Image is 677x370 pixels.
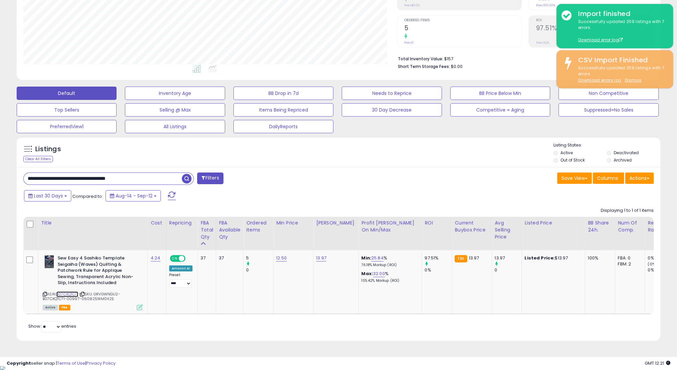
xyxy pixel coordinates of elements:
[151,219,164,226] div: Cost
[169,273,192,288] div: Preset:
[219,255,238,261] div: 37
[17,120,117,133] button: PreferredView1
[28,323,76,329] span: Show: entries
[573,9,668,19] div: Import finished
[597,175,618,182] span: Columns
[455,255,467,262] small: FBA
[151,255,161,261] a: 4.24
[170,256,179,261] span: ON
[578,77,621,83] a: Download errors log
[43,305,58,310] span: All listings currently available for purchase on Amazon
[469,255,479,261] span: 13.97
[560,150,573,156] label: Active
[246,219,270,233] div: Ordered Items
[495,267,521,273] div: 0
[200,219,213,240] div: FBA Total Qty
[361,270,373,277] b: Max:
[398,56,443,62] b: Total Inventory Value:
[197,173,223,184] button: Filters
[233,87,333,100] button: BB Drop in 7d
[648,261,657,267] small: (0%)
[451,63,463,70] span: $0.00
[536,24,653,33] h2: 97.51%
[24,190,71,201] button: Last 30 Days
[125,87,225,100] button: Inventory Age
[219,219,240,240] div: FBA Available Qty
[233,103,333,117] button: Items Being Repriced
[169,265,192,271] div: Amazon AI
[58,255,139,288] b: Sew Easy 4 Sashiko Template Seigaiha (Waves) Quilting & Patchwork Rule for Applique Sewing, Trans...
[184,256,195,261] span: OFF
[495,255,521,261] div: 13.97
[246,255,273,261] div: 5
[618,219,642,233] div: Num of Comp.
[618,255,640,261] div: FBA: 0
[524,219,582,226] div: Listed Price
[43,291,120,301] span: | SKU: GRVGWNGU2-B07CXQTC71-00997-060825WM0425
[558,87,658,100] button: Non Competitive
[524,255,555,261] b: Listed Price:
[361,255,371,261] b: Min:
[56,291,78,297] a: B07CXQTC71
[125,120,225,133] button: All Listings
[558,103,658,117] button: Suppressed=No Sales
[614,150,639,156] label: Deactivated
[59,305,70,310] span: FBA
[361,271,417,283] div: %
[404,19,522,22] span: Ordered Items
[342,87,442,100] button: Needs to Reprice
[361,219,419,233] div: Profit [PERSON_NAME] on Min/Max
[361,263,417,267] p: 76.18% Markup (ROI)
[601,207,654,214] div: Displaying 1 to 1 of 1 items
[200,255,211,261] div: 37
[536,41,549,45] small: Prev: N/A
[648,267,675,273] div: 0%
[7,360,31,366] strong: Copyright
[57,360,85,366] a: Terms of Use
[524,255,580,261] div: $13.97
[373,270,385,277] a: 32.00
[43,255,56,268] img: 515ApEWsUML._SL40_.jpg
[573,65,668,84] div: Successfully updated 259 listings with 7 errors.
[588,219,612,233] div: BB Share 24h.
[425,219,449,226] div: ROI
[316,255,326,261] a: 13.97
[625,77,641,83] u: Dismiss
[106,190,161,201] button: Aug-14 - Sep-12
[276,255,287,261] a: 12.50
[625,173,654,184] button: Actions
[276,219,310,226] div: Min Price
[41,219,145,226] div: Title
[7,360,116,367] div: seller snap | |
[495,219,519,240] div: Avg Selling Price
[17,103,117,117] button: Top Sellers
[359,217,422,250] th: The percentage added to the cost of goods (COGS) that forms the calculator for Min & Max prices.
[450,103,550,117] button: Competitive = Aging
[125,103,225,117] button: Selling @ Max
[560,157,585,163] label: Out of Stock
[573,19,668,43] div: Successfully updated 259 listings with 7 errors.
[404,3,420,7] small: Prev: $0.00
[645,360,670,366] span: 2025-10-14 12:21 GMT
[43,255,143,309] div: ASIN:
[404,24,522,33] h2: 5
[578,37,623,43] a: Download error log
[398,64,450,69] b: Short Term Storage Fees:
[246,267,273,273] div: 0
[17,87,117,100] button: Default
[614,157,632,163] label: Archived
[23,156,53,162] div: Clear All Filters
[536,19,653,22] span: ROI
[361,278,417,283] p: 105.42% Markup (ROI)
[450,87,550,100] button: BB Price Below Min
[648,255,675,261] div: 0%
[169,219,195,226] div: Repricing
[618,261,640,267] div: FBM: 2
[398,54,649,62] li: $157
[553,142,660,149] p: Listing States:
[404,41,414,45] small: Prev: 0
[425,267,452,273] div: 0%
[455,219,489,233] div: Current Buybox Price
[588,255,610,261] div: 100%
[371,255,384,261] a: 25.84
